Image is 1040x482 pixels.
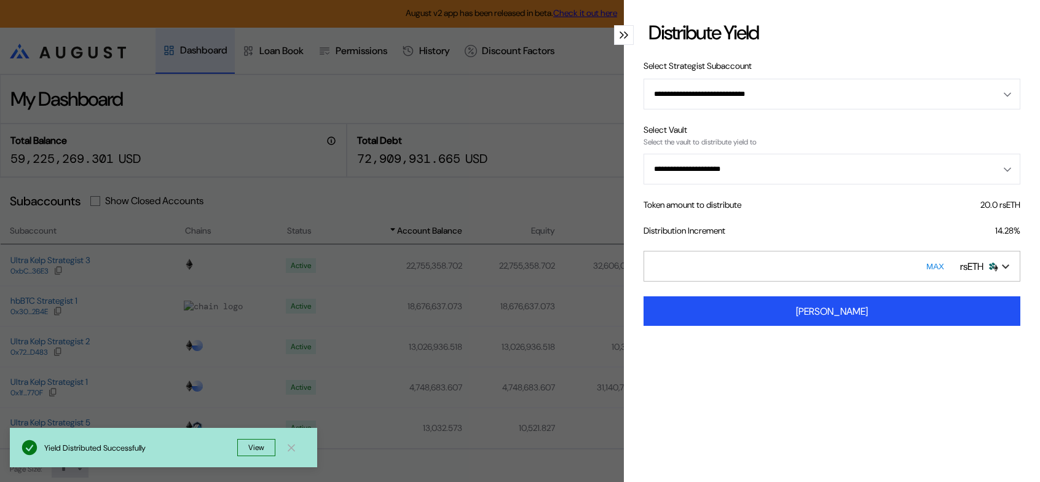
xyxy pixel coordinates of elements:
div: Select Vault [644,124,1020,135]
div: 14.28 % [995,225,1020,236]
div: Open menu for selecting token for payment [954,256,1015,277]
div: rsETH [960,260,983,273]
button: [PERSON_NAME] [644,296,1020,326]
div: Yield Distributed Successfully [44,443,237,453]
button: Open menu [644,154,1020,184]
div: Distribute Yield [648,20,758,45]
div: [PERSON_NAME] [796,305,868,318]
div: Select the vault to distribute yield to [644,138,1020,146]
div: Distribution Increment [644,225,725,236]
button: View [237,439,275,456]
img: Icon___Dark.png [987,261,998,272]
button: Open menu [644,79,1020,109]
button: MAX [923,252,948,280]
div: Token amount to distribute [644,199,741,210]
img: open token selector [1002,264,1009,269]
div: Select Strategist Subaccount [644,60,1020,71]
img: svg+xml,%3c [992,264,999,272]
div: 20.0 rsETH [980,199,1020,210]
